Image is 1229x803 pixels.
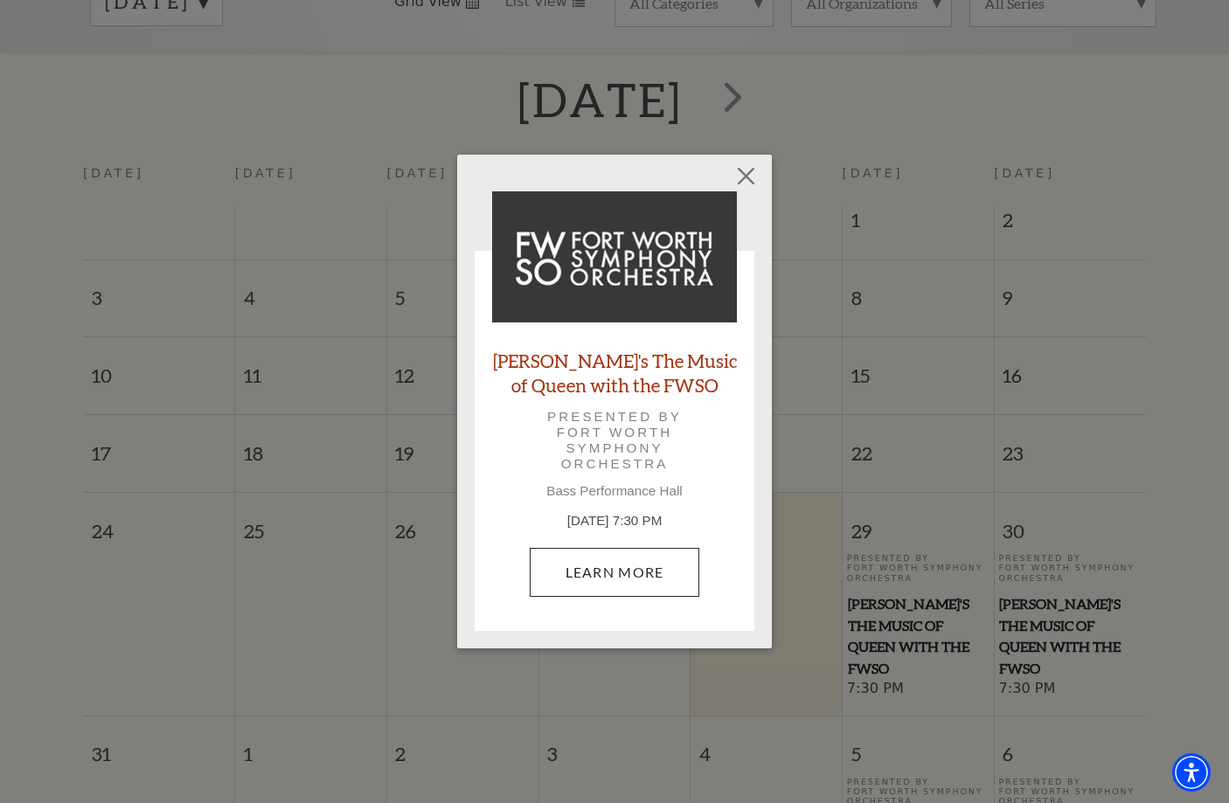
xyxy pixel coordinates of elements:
[492,349,737,396] a: [PERSON_NAME]'s The Music of Queen with the FWSO
[492,511,737,531] p: [DATE] 7:30 PM
[1172,753,1211,792] div: Accessibility Menu
[492,483,737,499] p: Bass Performance Hall
[730,159,763,192] button: Close
[530,548,700,597] a: August 29, 7:30 PM Learn More
[492,191,737,322] img: Windborne's The Music of Queen with the FWSO
[517,409,712,473] p: Presented by Fort Worth Symphony Orchestra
